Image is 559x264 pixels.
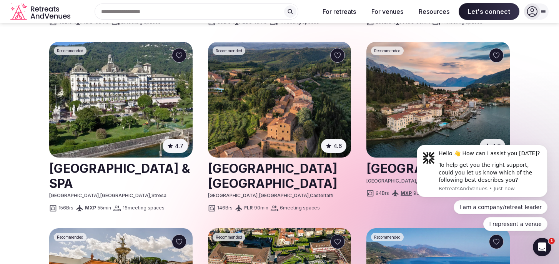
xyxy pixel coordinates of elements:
[371,46,404,55] div: Recommended
[216,48,242,53] span: Recommended
[549,238,555,244] span: 1
[57,234,83,240] span: Recommended
[309,193,310,198] span: ,
[208,193,258,198] span: [GEOGRAPHIC_DATA]
[99,193,100,198] span: ,
[242,19,252,25] a: BDS
[321,139,346,153] button: 4.6
[244,205,253,211] a: FLR
[316,3,362,20] button: For retreats
[366,178,416,184] span: [GEOGRAPHIC_DATA]
[216,234,242,240] span: Recommended
[151,193,166,198] span: Stresa
[371,233,404,241] div: Recommended
[100,193,150,198] span: [GEOGRAPHIC_DATA]
[10,3,72,20] svg: Retreats and Venues company logo
[376,190,389,197] span: 94 Brs
[49,158,193,193] a: View venue
[58,205,73,211] span: 156 Brs
[98,205,111,211] span: 55 min
[49,42,193,158] img: Grand Hotel des Iles Borromées & SPA
[280,205,320,211] span: 6 meeting spaces
[57,48,83,53] span: Recommended
[405,138,559,236] iframe: Intercom notifications message
[85,205,96,211] a: MXP
[208,158,351,193] a: View venue
[366,42,510,158] img: Grand Hotel Villa Serbelloni
[254,205,268,211] span: 90 min
[208,42,351,158] a: See Toscana Resort Castelfalfi
[333,142,342,150] span: 4.6
[310,193,333,198] span: Castelfalfi
[374,48,401,53] span: Recommended
[213,233,245,241] div: Recommended
[208,158,351,193] h2: [GEOGRAPHIC_DATA] [GEOGRAPHIC_DATA]
[150,193,151,198] span: ,
[258,193,259,198] span: ,
[374,234,401,240] span: Recommended
[403,19,414,25] a: PMO
[123,205,165,211] span: 16 meeting spaces
[459,3,519,20] span: Let's connect
[163,139,188,153] button: 4.7
[49,158,193,193] h2: [GEOGRAPHIC_DATA] & SPA
[49,193,99,198] span: [GEOGRAPHIC_DATA]
[366,158,510,178] a: View venue
[10,3,72,20] a: Visit the homepage
[54,46,87,55] div: Recommended
[213,46,245,55] div: Recommended
[175,142,183,150] span: 4.7
[365,3,409,20] button: For venues
[366,42,510,158] a: See Grand Hotel Villa Serbelloni
[259,193,309,198] span: [GEOGRAPHIC_DATA]
[401,190,412,196] a: MXP
[49,42,193,158] a: See Grand Hotel des Iles Borromées & SPA
[366,158,510,178] h2: [GEOGRAPHIC_DATA]
[54,233,87,241] div: Recommended
[217,205,233,211] span: 146 Brs
[533,238,551,256] iframe: Intercom live chat
[208,42,351,158] img: Toscana Resort Castelfalfi
[83,19,94,25] a: NAP
[413,3,456,20] button: Resources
